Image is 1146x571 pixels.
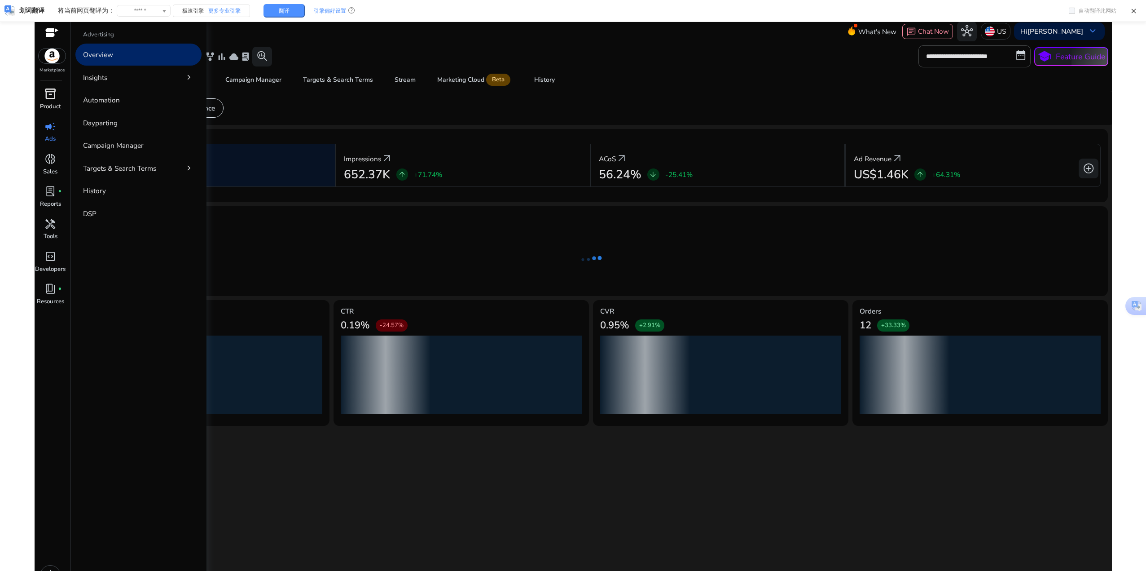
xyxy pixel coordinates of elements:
[344,154,381,164] p: Impressions
[380,322,404,330] span: -24.57%
[985,27,995,36] img: us.svg
[44,232,57,241] p: Tools
[184,72,194,82] span: chevron_right
[35,265,66,274] p: Developers
[398,171,406,179] span: arrow_upward
[860,336,1101,414] div: loading
[44,218,56,230] span: handyman
[858,24,896,40] span: What's New
[44,153,56,165] span: donut_small
[1037,49,1052,64] span: school
[906,27,916,37] span: chat
[1056,51,1105,62] p: Feature Guide
[44,186,56,197] span: lab_profile
[534,77,555,83] div: History
[58,190,62,194] span: fiber_manual_record
[44,88,56,100] span: inventory_2
[303,77,373,83] div: Targets & Search Terms
[902,24,953,39] button: chatChat Now
[616,153,628,164] a: arrow_outward
[932,171,960,178] p: +64.31%
[37,297,64,306] p: Resources
[83,208,97,219] p: DSP
[256,50,268,62] span: search_insights
[916,171,924,179] span: arrow_upward
[1079,159,1098,178] button: add_circle
[45,135,56,144] p: Ads
[44,283,56,295] span: book_4
[83,95,120,105] p: Automation
[83,186,106,196] p: History
[1034,47,1108,66] button: schoolFeature Guide
[395,77,416,83] div: Stream
[35,216,66,248] a: handymanTools
[1087,25,1098,37] span: keyboard_arrow_down
[35,86,66,119] a: inventory_2Product
[217,52,227,62] span: bar_chart
[229,52,239,62] span: cloud
[40,200,61,209] p: Reports
[44,121,56,133] span: campaign
[83,118,118,128] p: Dayparting
[35,184,66,216] a: lab_profilefiber_manual_recordReports
[639,322,660,330] span: +2.91%
[918,27,949,36] span: Chat Now
[40,67,65,74] p: Marketplace
[860,319,871,331] h3: 12
[341,336,582,414] div: loading
[35,151,66,184] a: donut_smallSales
[341,307,582,315] h5: CTR
[599,168,641,182] h2: 56.24%
[83,140,144,150] p: Campaign Manager
[344,168,390,182] h2: 652.37K
[1020,28,1083,35] p: Hi
[414,171,442,178] p: +71.74%
[957,22,977,41] button: hub
[241,52,250,62] span: lab_profile
[39,49,66,63] img: amazon.svg
[252,47,272,66] button: search_insights
[1083,163,1094,174] span: add_circle
[35,249,66,281] a: code_blocksDevelopers
[860,307,1101,315] h5: Orders
[600,307,841,315] h5: CVR
[381,153,393,164] a: arrow_outward
[184,163,194,173] span: chevron_right
[35,119,66,151] a: campaignAds
[891,153,903,164] a: arrow_outward
[997,23,1006,39] p: US
[43,168,57,177] p: Sales
[58,287,62,291] span: fiber_manual_record
[83,31,114,40] p: Advertising
[881,322,906,330] span: +33.33%
[600,336,841,414] div: loading
[83,163,156,173] p: Targets & Search Terms
[854,168,909,182] h2: US$1.46K
[83,72,107,83] p: Insights
[437,76,513,84] div: Marketing Cloud
[44,251,56,262] span: code_blocks
[486,74,510,86] span: Beta
[225,77,281,83] div: Campaign Manager
[40,102,61,111] p: Product
[35,281,66,314] a: book_4fiber_manual_recordResources
[854,154,891,164] p: Ad Revenue
[599,154,616,164] p: ACoS
[1027,27,1083,36] b: [PERSON_NAME]
[600,319,629,331] h3: 0.95%
[961,25,973,37] span: hub
[649,171,657,179] span: arrow_downward
[205,52,215,62] span: family_history
[341,319,370,331] h3: 0.19%
[83,49,113,60] p: Overview
[665,171,693,178] p: -25.41%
